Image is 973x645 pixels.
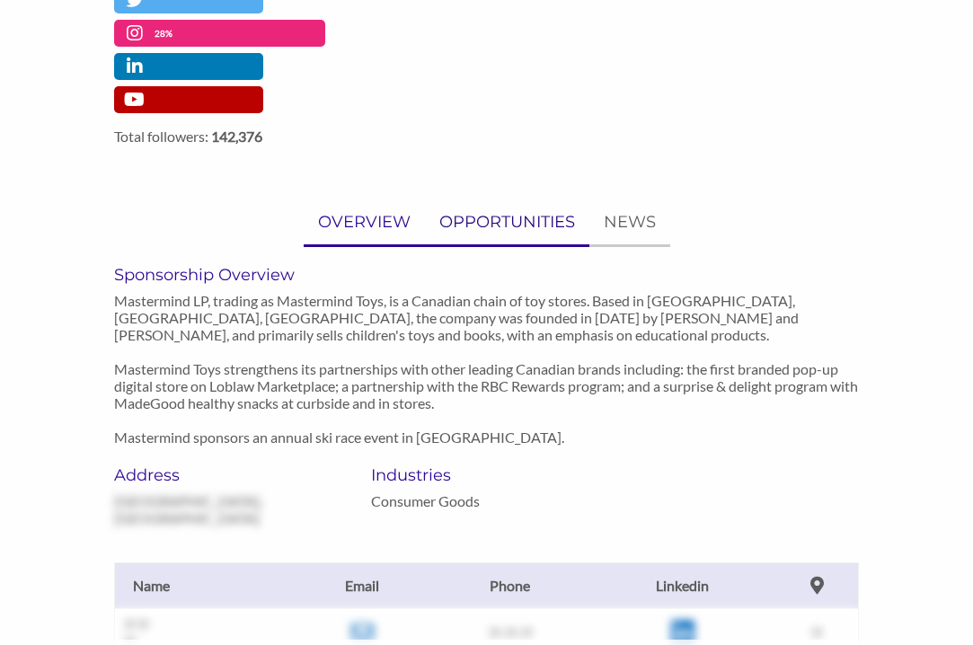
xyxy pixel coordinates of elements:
h6: Industries [371,465,601,485]
th: Email [294,562,430,608]
h6: Sponsorship Overview [114,265,859,285]
p: NEWS [604,209,656,235]
strong: 142,376 [211,128,262,145]
th: Name [114,562,294,608]
label: Total followers: [114,128,859,145]
h6: Address [114,465,344,485]
p: OPPORTUNITIES [439,209,575,235]
p: Mastermind LP, trading as Mastermind Toys, is a Canadian chain of toy stores. Based in [GEOGRAPHI... [114,292,859,446]
p: OVERVIEW [318,209,411,235]
th: Phone [430,562,590,608]
p: 28% [155,25,177,42]
p: Consumer Goods [371,492,601,509]
th: Linkedin [590,562,775,608]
